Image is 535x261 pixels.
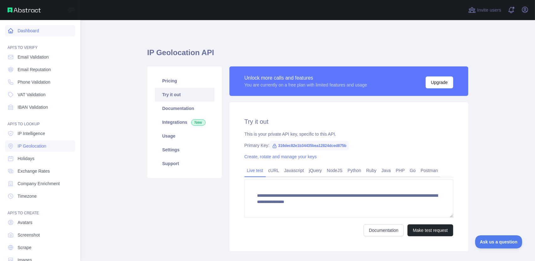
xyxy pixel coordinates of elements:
a: Documentation [364,224,404,236]
a: Java [379,165,393,175]
a: Go [407,165,418,175]
a: cURL [266,165,282,175]
a: Try it out [155,88,214,102]
a: Email Reputation [5,64,75,75]
span: VAT Validation [18,91,45,98]
a: IBAN Validation [5,102,75,113]
a: Javascript [282,165,307,175]
a: Phone Validation [5,76,75,88]
a: Documentation [155,102,214,115]
a: Company Enrichment [5,178,75,189]
a: Python [345,165,364,175]
a: VAT Validation [5,89,75,100]
a: NodeJS [324,165,345,175]
h1: IP Geolocation API [147,48,468,63]
a: Postman [418,165,440,175]
a: IP Intelligence [5,128,75,139]
a: Create, rotate and manage your keys [244,154,317,159]
span: Timezone [18,193,37,199]
a: Scrape [5,242,75,253]
a: Timezone [5,191,75,202]
div: API'S TO CREATE [5,203,75,216]
span: IBAN Validation [18,104,48,110]
img: Abstract API [8,8,41,13]
div: Primary Key: [244,142,453,149]
a: Holidays [5,153,75,164]
span: New [191,119,206,126]
span: Phone Validation [18,79,50,85]
span: Exchange Rates [18,168,50,174]
h2: Try it out [244,117,453,126]
button: Invite users [467,5,502,15]
div: Unlock more calls and features [244,74,367,82]
a: Live test [244,165,266,175]
a: Usage [155,129,214,143]
span: Avatars [18,219,32,226]
a: Integrations New [155,115,214,129]
a: Settings [155,143,214,157]
a: Email Validation [5,51,75,63]
a: PHP [393,165,407,175]
div: API'S TO VERIFY [5,38,75,50]
div: This is your private API key, specific to this API. [244,131,453,137]
div: API'S TO LOOKUP [5,114,75,127]
iframe: Toggle Customer Support [475,235,522,248]
span: 316dec82e1b34435bea12824dced875b [270,141,349,150]
a: Support [155,157,214,170]
a: Ruby [364,165,379,175]
span: IP Intelligence [18,130,45,137]
a: Avatars [5,217,75,228]
button: Make test request [407,224,453,236]
a: Pricing [155,74,214,88]
span: Scrape [18,244,31,251]
a: IP Geolocation [5,140,75,152]
a: Exchange Rates [5,165,75,177]
span: Invite users [477,7,501,14]
span: Holidays [18,155,34,162]
span: Screenshot [18,232,40,238]
span: IP Geolocation [18,143,46,149]
span: Email Reputation [18,66,51,73]
a: jQuery [307,165,324,175]
span: Email Validation [18,54,49,60]
a: Dashboard [5,25,75,36]
span: Company Enrichment [18,180,60,187]
div: You are currently on a free plan with limited features and usage [244,82,367,88]
button: Upgrade [426,76,453,88]
a: Screenshot [5,229,75,241]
